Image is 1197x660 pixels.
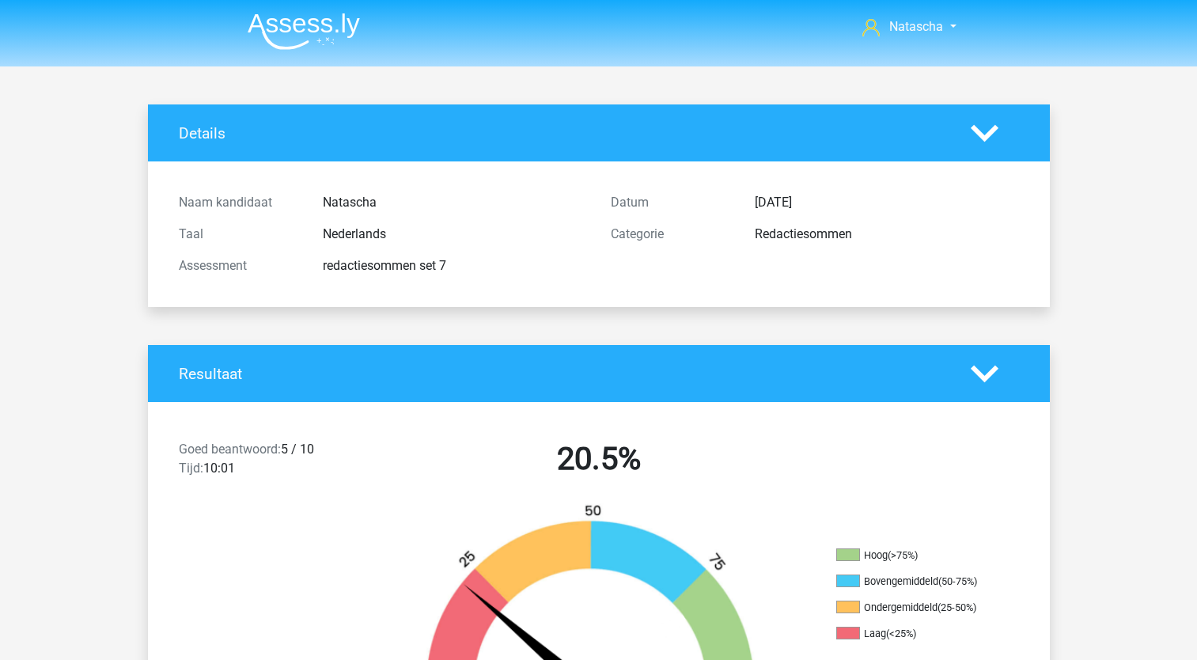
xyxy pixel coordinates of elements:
span: Tijd: [179,461,203,476]
li: Ondergemiddeld [836,601,994,615]
div: Natascha [311,193,599,212]
div: (50-75%) [938,575,977,587]
a: Natascha [856,17,962,36]
div: Assessment [167,256,311,275]
li: Bovengemiddeld [836,575,994,589]
div: Redactiesommen [743,225,1031,244]
div: Categorie [599,225,743,244]
div: (<25%) [886,628,916,639]
li: Hoog [836,548,994,563]
img: Assessly [248,13,360,50]
h2: 20.5% [395,440,803,478]
div: [DATE] [743,193,1031,212]
div: (>75%) [888,549,918,561]
div: Taal [167,225,311,244]
h4: Details [179,124,947,142]
div: redactiesommen set 7 [311,256,599,275]
div: 5 / 10 10:01 [167,440,383,484]
li: Laag [836,627,994,641]
h4: Resultaat [179,365,947,383]
div: Naam kandidaat [167,193,311,212]
span: Goed beantwoord: [179,442,281,457]
div: Nederlands [311,225,599,244]
div: Datum [599,193,743,212]
div: (25-50%) [938,601,976,613]
span: Natascha [889,19,943,34]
